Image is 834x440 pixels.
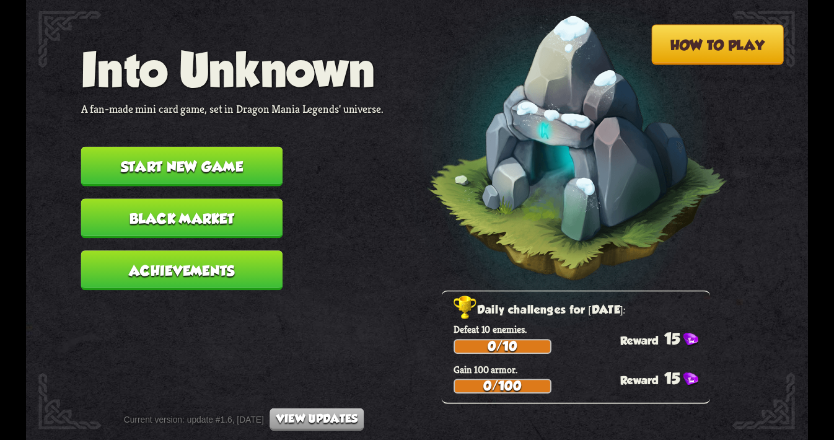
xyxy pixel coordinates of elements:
[620,369,710,387] div: 15
[454,296,477,320] img: Golden_Trophy_Icon.png
[454,363,710,376] p: Gain 100 armor.
[81,102,384,117] p: A fan-made mini card game, set in Dragon Mania Legends' universe.
[124,408,364,431] div: Current version: update #1.6, [DATE]
[620,330,710,348] div: 15
[81,147,283,187] button: Start new game
[454,301,710,320] h2: Daily challenges for [DATE]:
[270,408,364,431] button: View updates
[455,380,550,392] div: 0/100
[651,24,783,64] button: How to play
[81,250,283,290] button: Achievements
[81,43,384,96] h1: Into Unknown
[454,323,710,337] p: Defeat 10 enemies.
[455,340,550,353] div: 0/10
[81,198,283,238] button: Black Market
